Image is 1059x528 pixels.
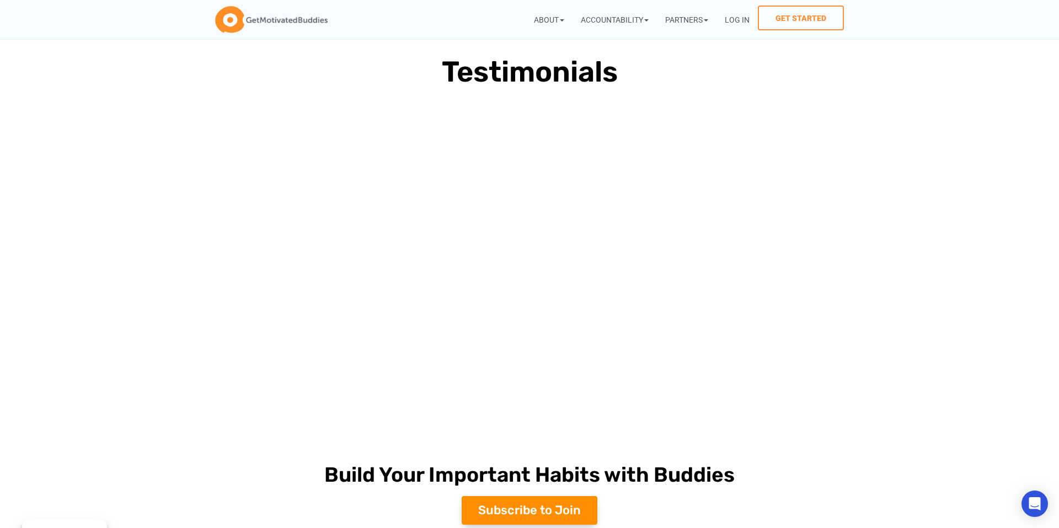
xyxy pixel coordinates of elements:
a: Subscribe to Join [462,496,597,525]
img: GetMotivatedBuddies [215,6,328,34]
a: Accountability [573,6,657,34]
div: Open Intercom Messenger [1021,491,1048,517]
span: Subscribe to Join [478,504,581,516]
h2: Build Your Important Habits with Buddies [276,465,783,485]
a: About [526,6,573,34]
a: Get Started [758,6,844,30]
a: Log In [716,6,758,34]
a: Partners [657,6,716,34]
h1: Testimonials [232,57,827,86]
